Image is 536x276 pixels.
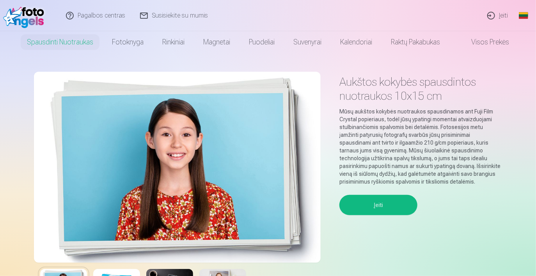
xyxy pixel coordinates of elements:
[103,31,153,53] a: Fotoknyga
[331,31,382,53] a: Kalendoriai
[284,31,331,53] a: Suvenyrai
[339,75,502,103] h1: Aukštos kokybės spausdintos nuotraukos 10x15 cm
[3,3,48,28] img: /fa2
[18,31,103,53] a: Spausdinti nuotraukas
[153,31,194,53] a: Rinkiniai
[339,195,417,215] button: Įeiti
[339,108,502,186] p: Mūsų aukštos kokybės nuotraukos spausdinamos ant Fuji Film Crystal popieriaus, todėl jūsų ypating...
[240,31,284,53] a: Puodeliai
[382,31,449,53] a: Raktų pakabukas
[194,31,240,53] a: Magnetai
[449,31,518,53] a: Visos prekės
